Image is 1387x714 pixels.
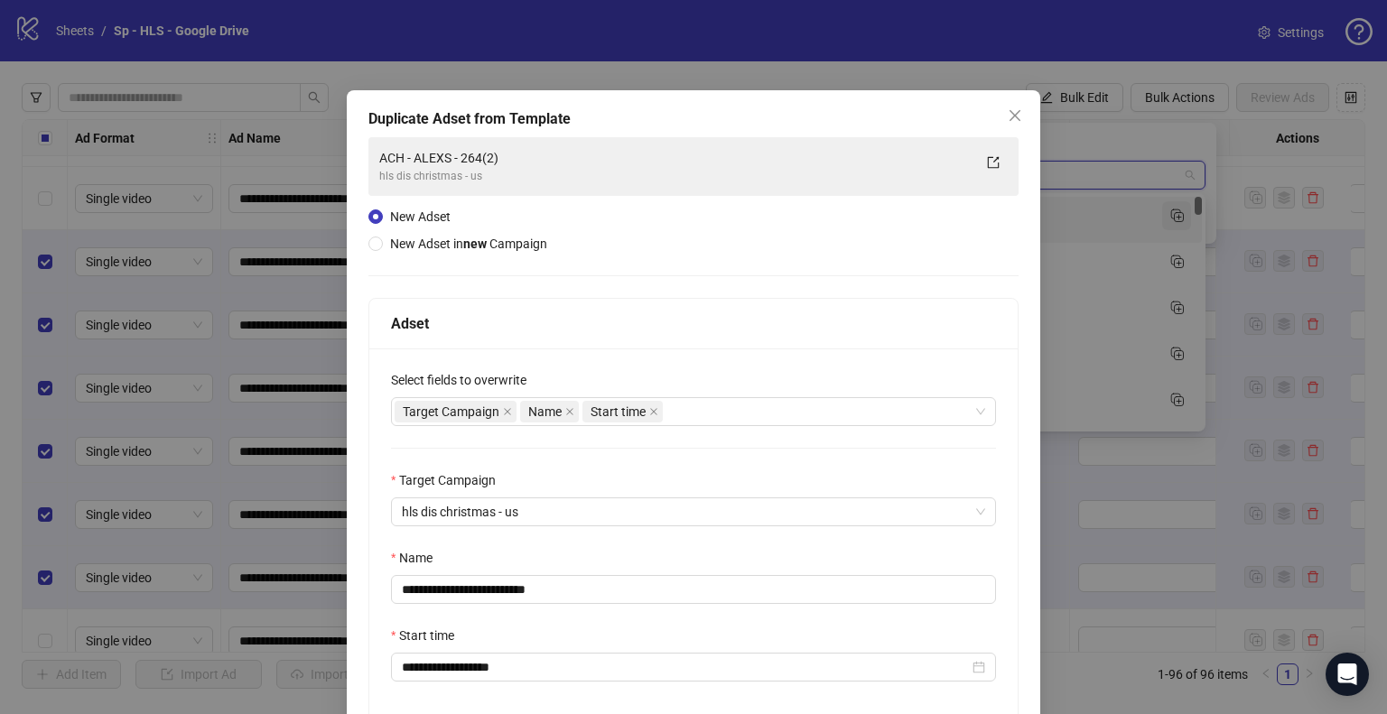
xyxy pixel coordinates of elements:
[395,401,517,422] span: Target Campaign
[391,575,996,604] input: Name
[391,626,466,645] label: Start time
[1326,653,1369,696] div: Open Intercom Messenger
[368,108,1019,130] div: Duplicate Adset from Template
[379,168,972,185] div: hls dis christmas - us
[391,548,444,568] label: Name
[391,470,507,490] label: Target Campaign
[391,370,538,390] label: Select fields to overwrite
[520,401,579,422] span: Name
[402,498,985,525] span: hls dis christmas - us
[565,407,574,416] span: close
[591,402,646,422] span: Start time
[390,209,451,224] span: New Adset
[987,156,1000,169] span: export
[1008,108,1022,123] span: close
[528,402,562,422] span: Name
[503,407,512,416] span: close
[403,402,499,422] span: Target Campaign
[390,236,547,251] span: New Adset in Campaign
[463,236,487,251] strong: new
[402,657,969,677] input: Start time
[649,407,658,416] span: close
[391,312,996,335] div: Adset
[582,401,663,422] span: Start time
[379,148,972,168] div: ACH - ALEXS - 264(2)
[1001,101,1029,130] button: Close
